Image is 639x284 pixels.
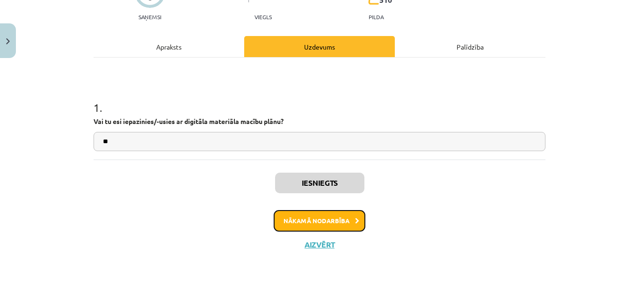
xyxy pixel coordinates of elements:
div: Apraksts [94,36,244,57]
p: Saņemsi [135,14,165,20]
button: Nākamā nodarbība [274,210,365,232]
p: pilda [369,14,384,20]
button: Iesniegts [275,173,364,193]
div: Uzdevums [244,36,395,57]
h1: 1 . [94,85,545,114]
img: icon-close-lesson-0947bae3869378f0d4975bcd49f059093ad1ed9edebbc8119c70593378902aed.svg [6,38,10,44]
div: Palīdzība [395,36,545,57]
p: Viegls [254,14,272,20]
strong: Vai tu esi iepazinies/-usies ar digitāla materiāla macību plānu? [94,117,283,125]
button: Aizvērt [302,240,337,249]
